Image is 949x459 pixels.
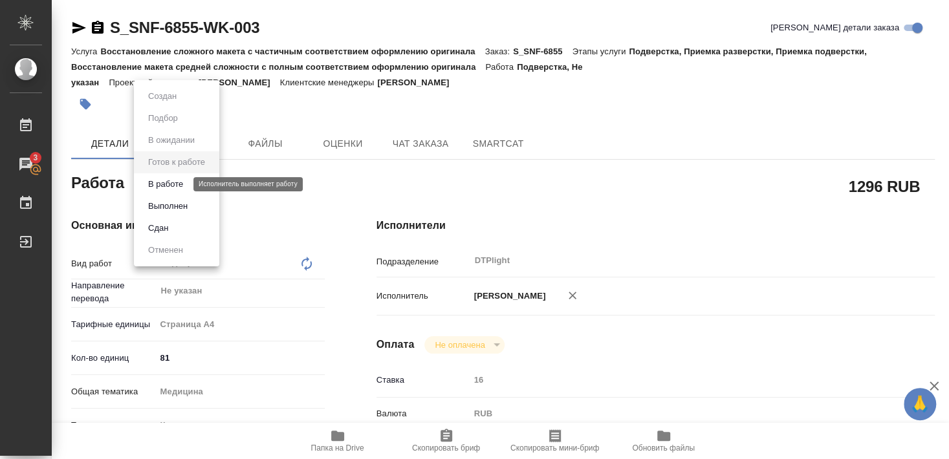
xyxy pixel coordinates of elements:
[144,221,172,235] button: Сдан
[144,243,187,257] button: Отменен
[144,199,191,213] button: Выполнен
[144,89,180,103] button: Создан
[144,177,187,191] button: В работе
[144,155,209,169] button: Готов к работе
[144,111,182,125] button: Подбор
[144,133,199,147] button: В ожидании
